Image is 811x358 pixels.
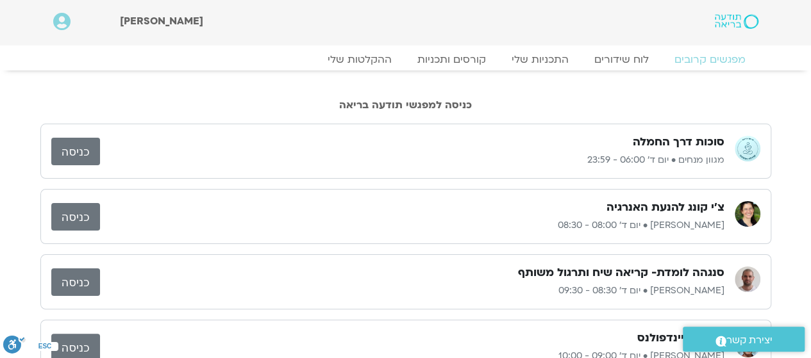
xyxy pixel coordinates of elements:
a: יצירת קשר [683,327,805,352]
a: התכניות שלי [499,53,581,66]
p: [PERSON_NAME] • יום ד׳ 08:00 - 08:30 [100,218,724,233]
a: ההקלטות שלי [315,53,405,66]
h3: צ'י קונג להנעת האנרגיה [606,200,724,215]
nav: Menu [53,53,758,66]
span: יצירת קשר [726,332,773,349]
h2: כניסה למפגשי תודעה בריאה [40,99,771,111]
a: מפגשים קרובים [662,53,758,66]
a: כניסה [51,138,100,165]
a: כניסה [51,268,100,296]
h3: סנגהה לומדת- קריאה שיח ותרגול משותף [518,265,724,281]
h3: סוכות דרך החמלה [633,134,724,150]
p: [PERSON_NAME] • יום ד׳ 08:30 - 09:30 [100,283,724,298]
a: לוח שידורים [581,53,662,66]
img: רונית מלכין [735,201,760,227]
img: דקל קנטי [735,266,760,292]
a: קורסים ותכניות [405,53,499,66]
span: [PERSON_NAME] [120,14,203,28]
h3: תרגול מיינדפולנס [637,330,724,346]
img: מגוון מנחים [735,136,760,161]
a: כניסה [51,203,100,231]
p: מגוון מנחים • יום ד׳ 06:00 - 23:59 [100,152,724,168]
